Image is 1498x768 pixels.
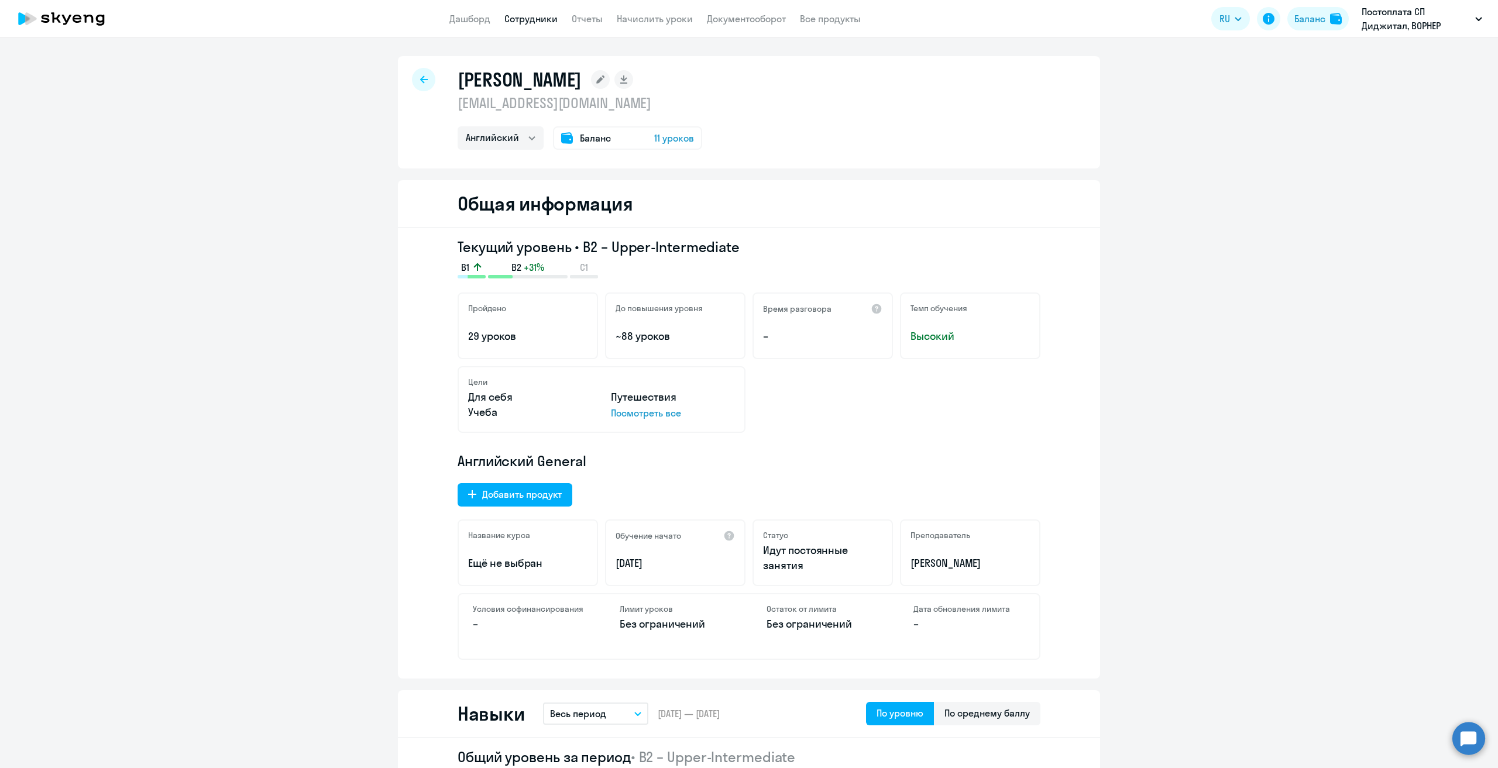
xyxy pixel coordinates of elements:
[767,604,878,614] h4: Остаток от лимита
[1294,12,1325,26] div: Баланс
[1330,13,1342,25] img: balance
[763,530,788,540] h5: Статус
[473,617,585,632] p: –
[620,617,731,632] p: Без ограничений
[1287,7,1349,30] button: Балансbalance
[654,131,694,145] span: 11 уроков
[911,303,967,314] h5: Темп обучения
[468,556,587,571] p: Ещё не выбран
[620,604,731,614] h4: Лимит уроков
[468,390,592,405] p: Для себя
[617,13,693,25] a: Начислить уроки
[763,329,882,344] p: –
[543,702,648,725] button: Весь период
[913,604,1025,614] h4: Дата обновления лимита
[524,261,544,274] span: +31%
[468,405,592,420] p: Учеба
[763,304,832,314] h5: Время разговора
[468,377,487,387] h5: Цели
[461,261,469,274] span: B1
[911,530,970,540] h5: Преподаватель
[580,131,611,145] span: Баланс
[1219,12,1230,26] span: RU
[616,303,703,314] h5: До повышения уровня
[458,94,702,112] p: [EMAIL_ADDRESS][DOMAIN_NAME]
[800,13,861,25] a: Все продукты
[580,261,588,274] span: C1
[616,556,735,571] p: [DATE]
[767,617,878,632] p: Без ограничений
[631,748,796,766] span: • B2 – Upper-Intermediate
[944,706,1030,720] div: По среднему баллу
[511,261,521,274] span: B2
[449,13,490,25] a: Дашборд
[572,13,603,25] a: Отчеты
[504,13,558,25] a: Сотрудники
[763,543,882,573] p: Идут постоянные занятия
[611,406,735,420] p: Посмотреть все
[913,617,1025,632] p: –
[468,530,530,540] h5: Название курса
[1362,5,1470,33] p: Постоплата СП Диджитал, ВОРНЕР МЬЮЗИК, ООО
[458,702,524,725] h2: Навыки
[458,192,633,215] h2: Общая информация
[473,604,585,614] h4: Условия софинансирования
[611,390,735,405] p: Путешествия
[616,531,681,541] h5: Обучение начато
[468,303,506,314] h5: Пройдено
[458,452,586,470] span: Английский General
[1356,5,1488,33] button: Постоплата СП Диджитал, ВОРНЕР МЬЮЗИК, ООО
[468,329,587,344] p: 29 уроков
[877,706,923,720] div: По уровню
[458,483,572,507] button: Добавить продукт
[550,707,606,721] p: Весь период
[658,707,720,720] span: [DATE] — [DATE]
[911,329,1030,344] span: Высокий
[911,556,1030,571] p: [PERSON_NAME]
[707,13,786,25] a: Документооборот
[616,329,735,344] p: ~88 уроков
[458,68,582,91] h1: [PERSON_NAME]
[458,237,1040,256] h3: Текущий уровень • B2 – Upper-Intermediate
[458,748,1040,766] h2: Общий уровень за период
[1211,7,1250,30] button: RU
[482,487,562,501] div: Добавить продукт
